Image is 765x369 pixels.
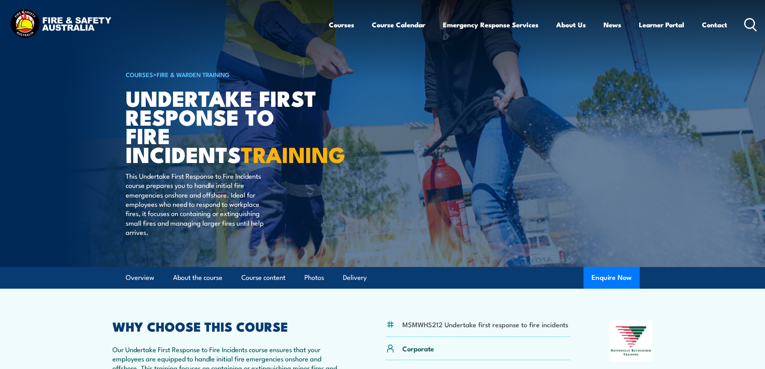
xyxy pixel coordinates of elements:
a: Emergency Response Services [443,14,539,35]
img: Nationally Recognised Training logo. [610,320,653,361]
a: Course Calendar [372,14,425,35]
li: MSMWHS212 Undertake first response to fire incidents [402,320,568,329]
a: About Us [556,14,586,35]
a: Contact [702,14,727,35]
button: Enquire Now [583,267,640,289]
a: News [604,14,621,35]
a: Learner Portal [639,14,684,35]
a: About the course [173,267,222,288]
strong: TRAINING [241,137,345,170]
a: Course content [241,267,286,288]
h2: WHY CHOOSE THIS COURSE [112,320,347,332]
a: Courses [329,14,354,35]
p: This Undertake First Response to Fire Incidents course prepares you to handle initial fire emerge... [126,171,272,237]
a: Fire & Warden Training [157,70,230,79]
h6: > [126,69,324,79]
a: Overview [126,267,154,288]
h1: Undertake First Response to Fire Incidents [126,88,324,163]
a: Photos [304,267,324,288]
a: Delivery [343,267,367,288]
p: Corporate [402,344,434,353]
a: COURSES [126,70,153,79]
